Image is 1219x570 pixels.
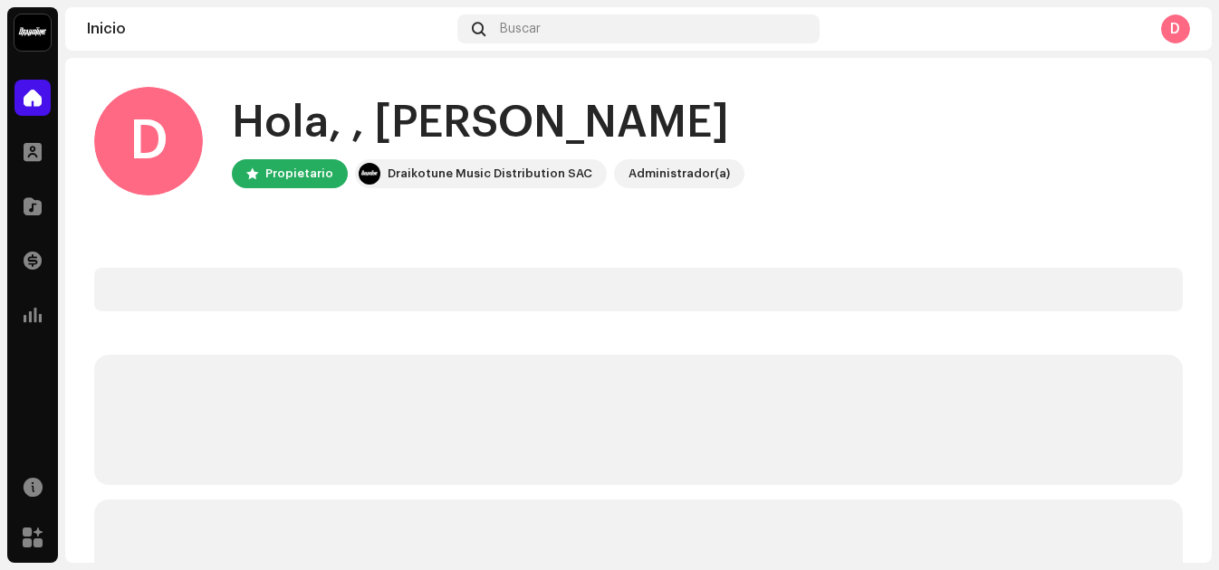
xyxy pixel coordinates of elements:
[232,94,744,152] div: Hola, , [PERSON_NAME]
[87,22,450,36] div: Inicio
[1161,14,1190,43] div: D
[500,22,541,36] span: Buscar
[14,14,51,51] img: 10370c6a-d0e2-4592-b8a2-38f444b0ca44
[94,87,203,195] div: D
[265,163,333,185] div: Propietario
[359,163,380,185] img: 10370c6a-d0e2-4592-b8a2-38f444b0ca44
[388,163,592,185] div: Draikotune Music Distribution SAC
[629,163,730,185] div: Administrador(a)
